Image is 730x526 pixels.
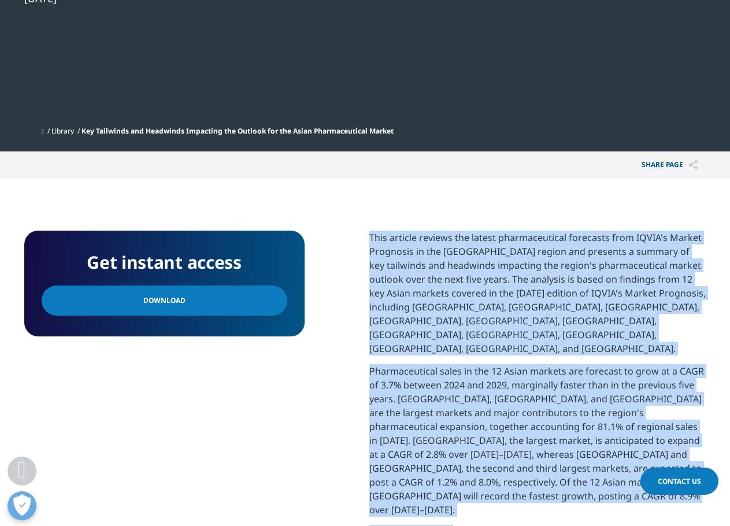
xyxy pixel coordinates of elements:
[8,491,36,520] button: Open Preferences
[42,248,287,277] h4: Get instant access
[143,294,186,307] span: Download
[658,476,701,486] span: Contact Us
[640,468,718,495] a: Contact Us
[369,364,706,525] p: Pharmaceutical sales in the 12 Asian markets are forecast to grow at a CAGR of 3.7% between 2024 ...
[633,151,706,179] button: Share PAGEShare PAGE
[369,231,706,364] p: This article reviews the latest pharmaceutical forecasts from IQVIA's Market Prognosis in the [GE...
[633,151,706,179] p: Share PAGE
[81,126,394,136] span: Key Tailwinds and Headwinds Impacting the Outlook for the Asian Pharmaceutical Market
[689,160,698,170] img: Share PAGE
[42,286,287,316] a: Download
[51,126,74,136] a: Library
